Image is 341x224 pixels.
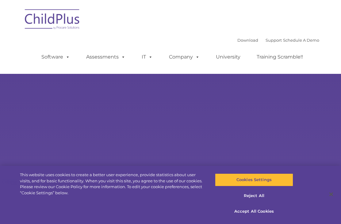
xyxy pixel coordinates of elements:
a: Assessments [80,51,132,63]
button: Cookies Settings [215,173,293,186]
a: Download [237,38,258,43]
a: Support [266,38,282,43]
font: | [237,38,319,43]
div: This website uses cookies to create a better user experience, provide statistics about user visit... [20,172,205,196]
a: IT [136,51,159,63]
button: Reject All [215,189,293,202]
a: Company [163,51,206,63]
a: Software [35,51,76,63]
button: Close [324,188,338,201]
a: University [210,51,247,63]
a: Schedule A Demo [283,38,319,43]
a: Training Scramble!! [251,51,309,63]
img: ChildPlus by Procare Solutions [22,5,83,36]
button: Accept All Cookies [215,205,293,218]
